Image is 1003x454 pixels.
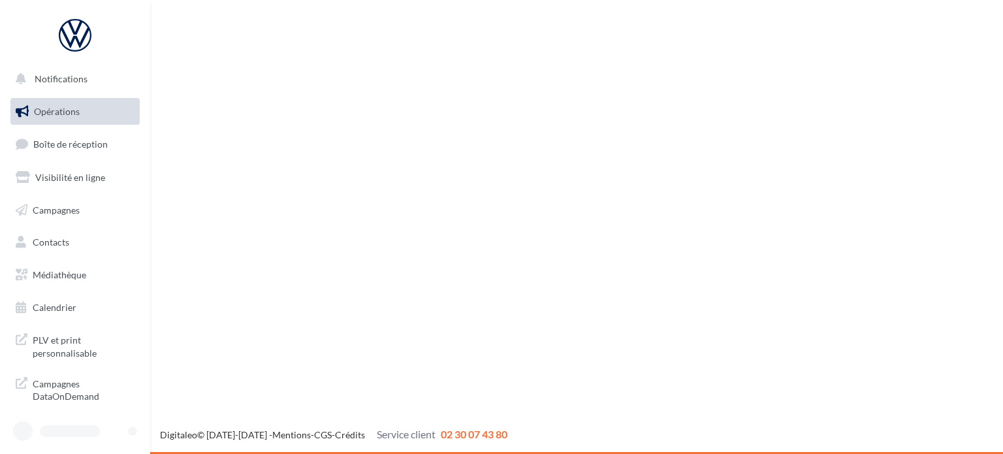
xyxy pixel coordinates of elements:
[8,197,142,224] a: Campagnes
[335,429,365,440] a: Crédits
[8,370,142,408] a: Campagnes DataOnDemand
[377,428,436,440] span: Service client
[8,326,142,365] a: PLV et print personnalisable
[35,172,105,183] span: Visibilité en ligne
[8,229,142,256] a: Contacts
[33,204,80,215] span: Campagnes
[35,73,88,84] span: Notifications
[34,106,80,117] span: Opérations
[160,429,507,440] span: © [DATE]-[DATE] - - -
[33,375,135,403] span: Campagnes DataOnDemand
[160,429,197,440] a: Digitaleo
[8,98,142,125] a: Opérations
[8,261,142,289] a: Médiathèque
[33,331,135,359] span: PLV et print personnalisable
[8,164,142,191] a: Visibilité en ligne
[8,294,142,321] a: Calendrier
[33,302,76,313] span: Calendrier
[33,236,69,248] span: Contacts
[8,65,137,93] button: Notifications
[8,130,142,158] a: Boîte de réception
[314,429,332,440] a: CGS
[33,138,108,150] span: Boîte de réception
[441,428,507,440] span: 02 30 07 43 80
[33,269,86,280] span: Médiathèque
[272,429,311,440] a: Mentions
